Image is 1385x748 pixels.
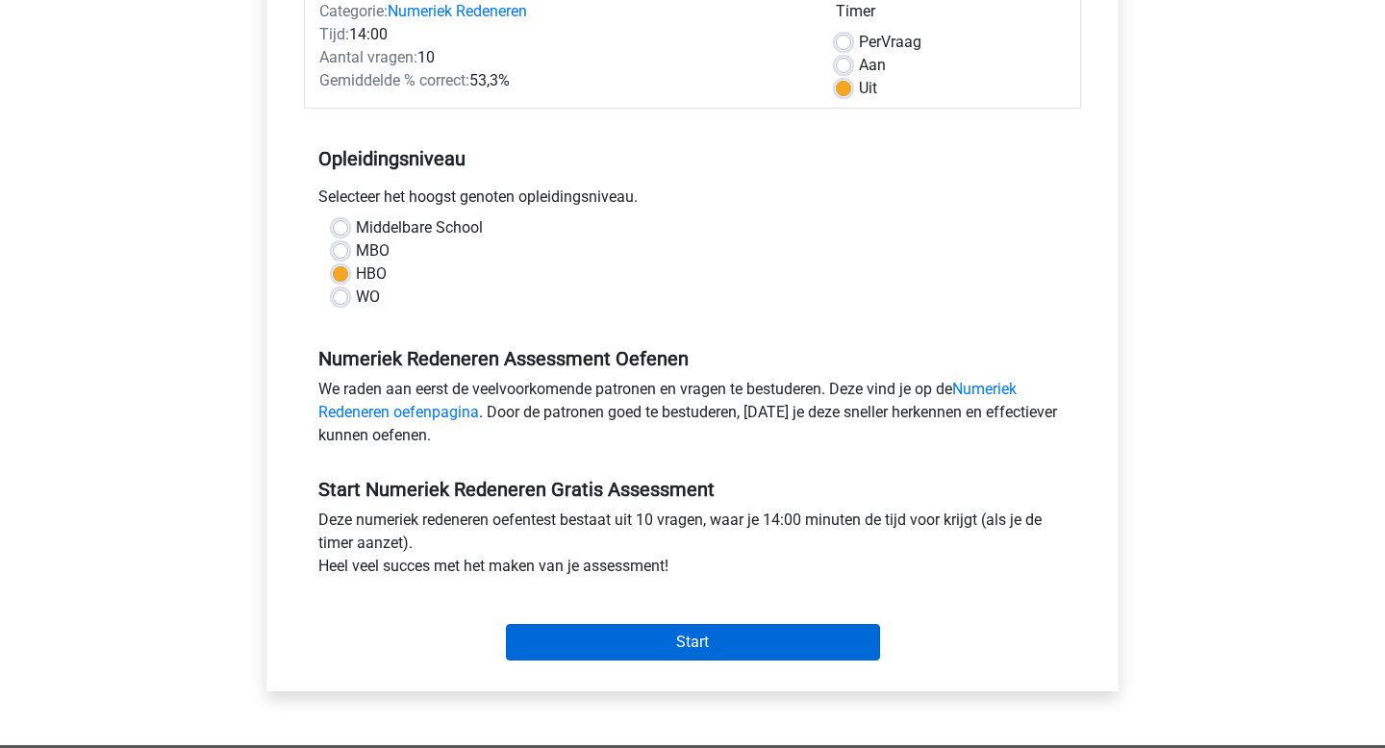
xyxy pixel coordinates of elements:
span: Gemiddelde % correct: [319,71,469,89]
span: Categorie: [319,2,388,20]
div: 53,3% [305,69,821,92]
div: 10 [305,46,821,69]
label: WO [356,286,380,309]
div: We raden aan eerst de veelvoorkomende patronen en vragen te bestuderen. Deze vind je op de . Door... [304,378,1081,455]
input: Start [506,624,880,661]
label: Vraag [859,31,921,54]
h5: Start Numeriek Redeneren Gratis Assessment [318,478,1067,501]
div: Deze numeriek redeneren oefentest bestaat uit 10 vragen, waar je 14:00 minuten de tijd voor krijg... [304,509,1081,586]
a: Numeriek Redeneren [388,2,527,20]
span: Per [859,33,881,51]
h5: Numeriek Redeneren Assessment Oefenen [318,347,1067,370]
span: Tijd: [319,25,349,43]
label: Aan [859,54,886,77]
div: Selecteer het hoogst genoten opleidingsniveau. [304,186,1081,216]
label: Uit [859,77,877,100]
span: Aantal vragen: [319,48,417,66]
h5: Opleidingsniveau [318,139,1067,178]
label: Middelbare School [356,216,483,239]
label: HBO [356,262,387,286]
div: 14:00 [305,23,821,46]
label: MBO [356,239,390,262]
